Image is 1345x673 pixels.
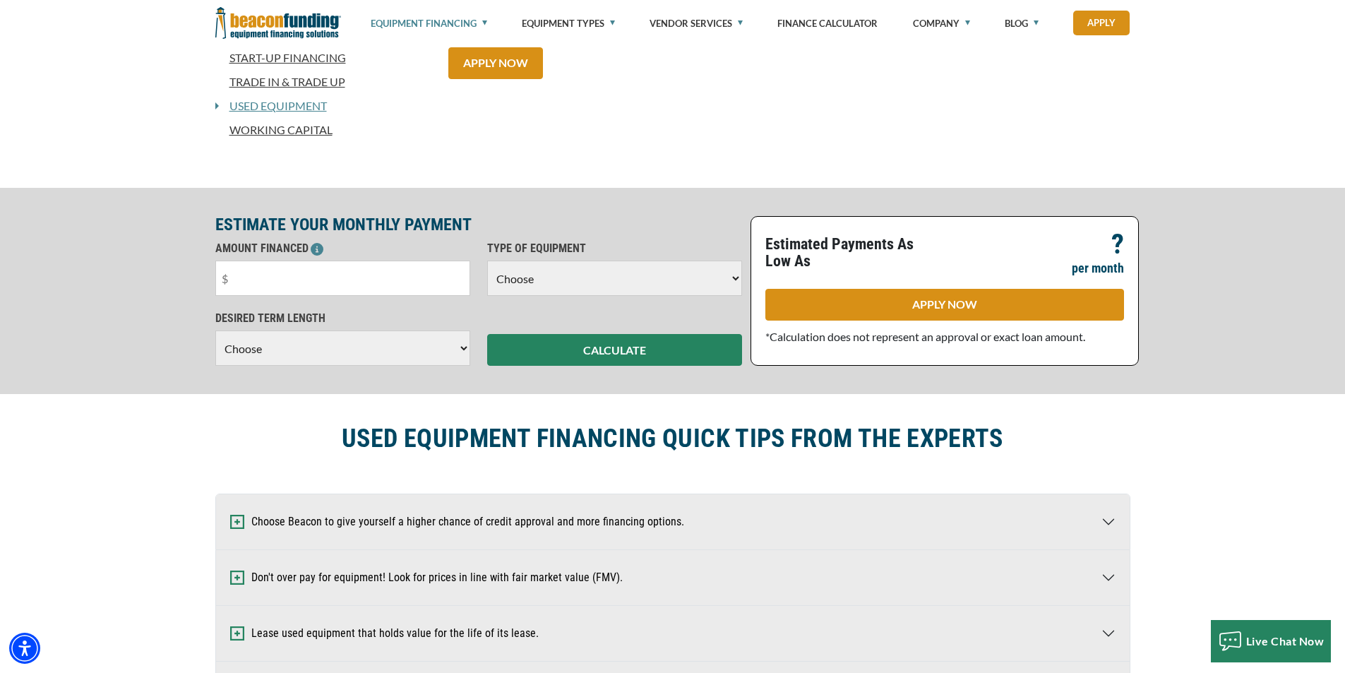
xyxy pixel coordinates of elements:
[215,73,431,90] a: Trade In & Trade Up
[1111,236,1124,253] p: ?
[216,550,1130,605] button: Don't over pay for equipment! Look for prices in line with fair market value (FMV).
[215,261,470,296] input: $
[765,236,936,270] p: Estimated Payments As Low As
[215,240,470,257] p: AMOUNT FINANCED
[215,49,431,66] a: Start-Up Financing
[1211,620,1332,662] button: Live Chat Now
[448,47,543,79] a: APPLY NOW
[1073,11,1130,35] a: Apply
[1072,260,1124,277] p: per month
[487,334,742,366] button: CALCULATE
[215,121,431,138] a: Working Capital
[216,606,1130,661] button: Lease used equipment that holds value for the life of its lease.
[230,515,244,529] img: Expand and Collapse Icon
[230,626,244,641] img: Expand and Collapse Icon
[487,240,742,257] p: TYPE OF EQUIPMENT
[230,571,244,585] img: Expand and Collapse Icon
[9,633,40,664] div: Accessibility Menu
[216,494,1130,549] button: Choose Beacon to give yourself a higher chance of credit approval and more financing options.
[215,310,470,327] p: DESIRED TERM LENGTH
[765,289,1124,321] a: APPLY NOW
[765,330,1085,343] span: *Calculation does not represent an approval or exact loan amount.
[215,216,742,233] p: ESTIMATE YOUR MONTHLY PAYMENT
[1246,634,1325,648] span: Live Chat Now
[342,422,1003,455] h2: USED EQUIPMENT FINANCING QUICK TIPS FROM THE EXPERTS
[219,97,327,114] a: Used Equipment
